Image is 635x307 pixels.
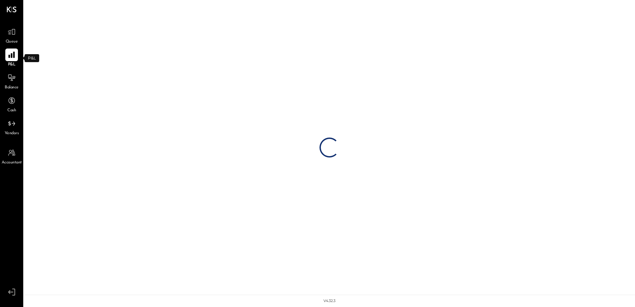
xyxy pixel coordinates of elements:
[0,94,23,114] a: Cash
[0,49,23,68] a: P&L
[0,26,23,45] a: Queue
[5,85,19,91] span: Balance
[5,131,19,137] span: Vendors
[7,108,16,114] span: Cash
[2,160,22,166] span: Accountant
[323,298,335,304] div: v 4.32.3
[0,71,23,91] a: Balance
[0,147,23,166] a: Accountant
[6,39,18,45] span: Queue
[8,62,16,68] span: P&L
[25,54,39,62] div: P&L
[0,117,23,137] a: Vendors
